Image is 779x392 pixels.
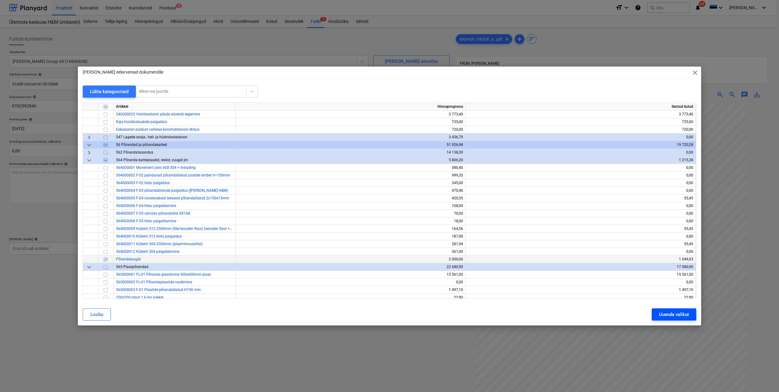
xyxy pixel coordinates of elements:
[116,204,176,208] a: 564000006 F-04 liistu paigaldamine
[238,240,463,248] div: 281,94
[238,248,463,256] div: 361,00
[468,156,693,164] div: 1 215,38
[468,111,693,118] div: 3 773,40
[238,187,463,194] div: 470,40
[116,272,211,277] a: 565000001 FL-01 Põranda plaatimine 300x600mm plaat
[83,308,111,321] button: Loobu
[83,69,163,75] p: [PERSON_NAME] eelarveread dokumendile
[116,181,170,185] a: 564000003 F-02 liistu paigaldus
[468,133,693,141] div: 0,00
[468,240,693,248] div: 55,45
[238,286,463,294] div: 1 497,10
[116,219,176,223] a: 564000008 F-05 liistu paigaldamine
[116,257,141,261] a: Põrandaluugid
[238,118,463,126] div: 735,00
[468,210,693,217] div: 0,00
[90,88,129,96] div: Lülita kategooriaid
[116,196,229,200] a: 564000005 F-04 roostevabast terasest põrandaliistud 2x150x13mm
[116,158,188,162] span: 564 Põranda katteplaadid, restid, vuugid jm
[468,141,693,149] div: 19 720,28
[116,211,190,216] a: 564000007 F-05 värvitav põrandaliist SX168
[468,278,693,286] div: 0,00
[468,172,693,179] div: 0,00
[468,194,693,202] div: 55,45
[238,256,463,263] div: 2 000,00
[468,202,693,210] div: 0,00
[468,256,693,263] div: 1 049,03
[114,103,236,111] div: Artikkel
[238,149,463,156] div: 14 138,30
[116,112,200,116] a: 546000022 Ventilastiooni pilude süvendi tegemine
[116,188,228,193] span: 564000004 F-03 põrandaliistude paigaldus (tarne H&M)
[85,141,93,149] span: keyboard_arrow_down
[238,233,463,240] div: 187,00
[238,217,463,225] div: 18,00
[468,187,693,194] div: 0,00
[659,310,689,318] div: Uuenda valikut
[116,242,203,246] a: 564000011 Küberit 304 2500mm (plaat+kruusaliist)
[468,217,693,225] div: 0,00
[85,134,93,141] span: keyboard_arrow_right
[468,126,693,133] div: 720,00
[85,149,93,156] span: keyboard_arrow_right
[116,150,153,154] span: 562 Põrandatasandus
[238,210,463,217] div: 70,00
[652,308,696,321] button: Uuenda valikut
[116,135,187,139] span: 547 Lagede sooja-, heli- ja hüdroisolatsioon
[238,225,463,233] div: 164,56
[90,310,103,318] div: Loobu
[85,157,93,164] span: keyboard_arrow_down
[468,179,693,187] div: 0,00
[468,248,693,256] div: 0,00
[238,202,463,210] div: 108,00
[238,164,463,172] div: 380,40
[116,249,179,254] a: 564000012 Küberit 304 paigaldamine
[116,165,196,170] a: 564000001 Movement joint AISI 304 + installing
[116,143,167,147] span: 56 Põrandad ja põrandakatted
[468,233,693,240] div: 0,00
[468,286,693,294] div: 1 497,10
[116,173,230,177] span: 564000002 F-02 painduvad põrandaliistud postide ümber h=150mm
[238,263,463,271] div: 22 680,90
[238,271,463,278] div: 15 561,00
[238,111,463,118] div: 3 773,40
[466,103,696,111] div: Seotud kulud
[238,278,463,286] div: 0,00
[238,126,463,133] div: 720,00
[116,288,201,292] a: 565000003 F-01 Plaatide põrandaliistud H150 mm
[238,172,463,179] div: 999,35
[83,85,136,98] button: Lülita kategooriaid
[85,263,93,271] span: keyboard_arrow_down
[116,280,192,284] a: 565000002 FL-01 Põrandaplaatide vuukimine
[468,164,693,172] div: 0,00
[116,227,250,231] a: 564000009 Küberit 312 2500mm (tile/wooden floor) (wooden floor + gravel strip)
[468,225,693,233] div: 55,45
[468,118,693,126] div: 735,00
[238,141,463,149] div: 51 926,98
[238,133,463,141] div: 3 436,79
[116,127,199,132] a: Eskalaatori puidust vahelae konstruktsiooni ehitus
[116,120,167,124] a: Kips hooldusluukide paigaldus
[468,294,693,301] div: 22,80
[468,271,693,278] div: 15 561,00
[116,265,148,269] span: 565 Plaatpõrandad
[236,103,466,111] div: Hinnaprognoos
[691,69,699,76] span: close
[468,149,693,156] div: 0,00
[238,194,463,202] div: 420,55
[238,179,463,187] div: 345,00
[116,188,228,193] a: 564000004 F-03 põrandaliistude paigaldus ([PERSON_NAME] H&M)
